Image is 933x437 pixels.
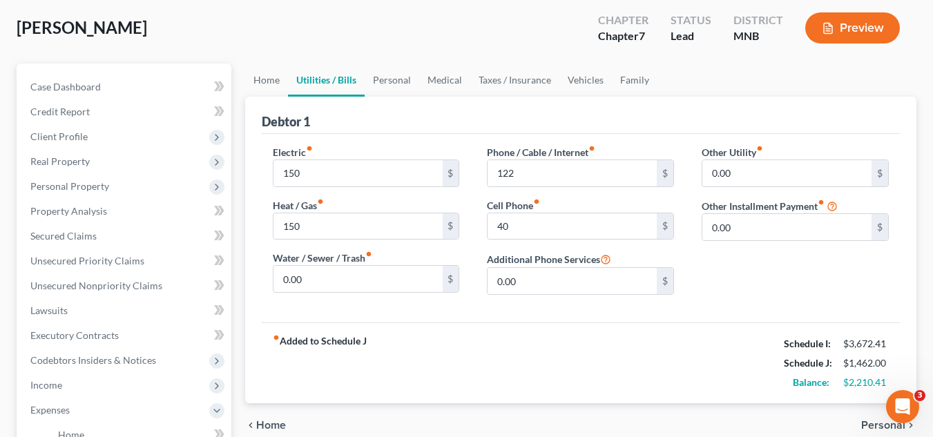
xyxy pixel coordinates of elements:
div: The court has added a new Credit Counseling Field that we need to update upon filing. Please remo... [22,150,215,245]
span: Credit Report [30,106,90,117]
div: MNB [733,28,783,44]
strong: Added to Schedule J [273,334,367,392]
a: Credit Report [19,99,231,124]
span: Income [30,379,62,391]
a: Medical [419,64,470,97]
i: chevron_right [905,420,916,431]
button: Gif picker [44,331,55,342]
a: Secured Claims [19,224,231,249]
span: [PERSON_NAME] [17,17,147,37]
iframe: Intercom live chat [886,390,919,423]
div: $ [657,213,673,240]
a: Vehicles [559,64,612,97]
div: $ [872,214,888,240]
img: Profile image for Katie [39,8,61,30]
b: 🚨ATTN: [GEOGRAPHIC_DATA] of [US_STATE] [22,117,197,142]
button: chevron_left Home [245,420,286,431]
div: $ [443,213,459,240]
strong: Schedule J: [784,357,832,369]
div: $ [872,160,888,186]
a: Utilities / Bills [288,64,365,97]
button: Preview [805,12,900,43]
a: Executory Contracts [19,323,231,348]
div: $2,210.41 [843,376,889,389]
i: fiber_manual_record [317,198,324,205]
span: Lawsuits [30,304,68,316]
a: Unsecured Priority Claims [19,249,231,273]
span: Executory Contracts [30,329,119,341]
a: Family [612,64,657,97]
button: Home [216,6,242,32]
div: Status [671,12,711,28]
div: $ [657,160,673,186]
p: Active 6h ago [67,17,128,31]
div: Lead [671,28,711,44]
input: -- [273,266,443,292]
button: go back [9,6,35,32]
div: $ [443,266,459,292]
a: Unsecured Nonpriority Claims [19,273,231,298]
span: Real Property [30,155,90,167]
div: 🚨ATTN: [GEOGRAPHIC_DATA] of [US_STATE]The court has added a new Credit Counseling Field that we n... [11,108,227,253]
input: -- [702,214,872,240]
div: [PERSON_NAME] • 27m ago [22,256,139,264]
label: Other Utility [702,145,763,159]
a: Personal [365,64,419,97]
label: Heat / Gas [273,198,324,213]
span: Secured Claims [30,230,97,242]
span: Client Profile [30,130,88,142]
label: Cell Phone [487,198,540,213]
input: -- [488,160,657,186]
i: fiber_manual_record [588,145,595,152]
span: 3 [914,390,925,401]
div: Katie says… [11,108,265,284]
label: Other Installment Payment [702,199,825,213]
div: $ [443,160,459,186]
button: Emoji picker [21,331,32,342]
a: Taxes / Insurance [470,64,559,97]
a: Home [245,64,288,97]
i: fiber_manual_record [306,145,313,152]
label: Water / Sewer / Trash [273,251,372,265]
input: -- [488,268,657,294]
input: -- [273,160,443,186]
span: Property Analysis [30,205,107,217]
label: Additional Phone Services [487,251,611,267]
span: Codebtors Insiders & Notices [30,354,156,366]
button: Start recording [88,331,99,342]
strong: Schedule I: [784,338,831,349]
span: Unsecured Priority Claims [30,255,144,266]
div: Debtor 1 [262,113,310,130]
div: District [733,12,783,28]
input: -- [702,160,872,186]
i: fiber_manual_record [533,198,540,205]
i: fiber_manual_record [365,251,372,258]
button: Upload attachment [66,331,77,342]
span: Personal [861,420,905,431]
h1: [PERSON_NAME] [67,7,157,17]
span: Home [256,420,286,431]
div: $1,462.00 [843,356,889,370]
div: Close [242,6,267,30]
div: Chapter [598,12,648,28]
input: -- [488,213,657,240]
i: fiber_manual_record [273,334,280,341]
label: Electric [273,145,313,159]
span: Personal Property [30,180,109,192]
button: Send a message… [237,326,259,348]
a: Property Analysis [19,199,231,224]
span: Expenses [30,404,70,416]
span: Unsecured Nonpriority Claims [30,280,162,291]
button: Personal chevron_right [861,420,916,431]
div: $3,672.41 [843,337,889,351]
i: chevron_left [245,420,256,431]
label: Phone / Cable / Internet [487,145,595,159]
input: -- [273,213,443,240]
strong: Balance: [793,376,829,388]
a: Case Dashboard [19,75,231,99]
i: fiber_manual_record [756,145,763,152]
i: fiber_manual_record [818,199,825,206]
span: 7 [639,29,645,42]
span: Case Dashboard [30,81,101,93]
textarea: Message… [12,302,264,326]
